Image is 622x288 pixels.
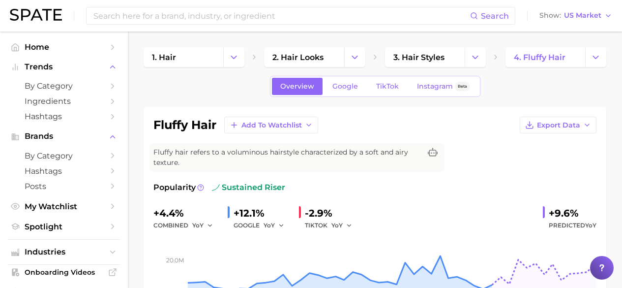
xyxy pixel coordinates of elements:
a: 1. hair [144,47,223,67]
a: Hashtags [8,163,120,179]
a: Hashtags [8,109,120,124]
span: Predicted [549,220,596,231]
span: Onboarding Videos [25,268,103,277]
span: YoY [192,221,204,229]
span: Instagram [417,82,453,91]
a: by Category [8,78,120,94]
span: sustained riser [212,182,285,193]
img: sustained riser [212,184,220,192]
button: Add to Watchlist [224,117,318,133]
div: +4.4% [153,205,220,221]
div: -2.9% [305,205,359,221]
span: Fluffy hair refers to a voluminous hairstyle characterized by a soft and airy texture. [153,147,421,168]
a: Ingredients [8,94,120,109]
span: 4. fluffy hair [514,53,565,62]
span: Hashtags [25,166,103,176]
span: Google [332,82,358,91]
div: TIKTOK [305,220,359,231]
span: Add to Watchlist [241,121,302,129]
a: Spotlight [8,219,120,234]
span: Show [539,13,561,18]
span: Hashtags [25,112,103,121]
span: by Category [25,151,103,160]
span: Popularity [153,182,196,193]
button: Trends [8,60,120,74]
span: Home [25,42,103,52]
a: 3. hair styles [385,47,465,67]
div: combined [153,220,220,231]
button: Industries [8,245,120,259]
input: Search here for a brand, industry, or ingredient [92,7,470,24]
a: InstagramBeta [409,78,478,95]
span: YoY [585,222,596,229]
div: +9.6% [549,205,596,221]
button: Change Category [465,47,486,67]
span: 1. hair [152,53,176,62]
span: Trends [25,63,103,71]
a: TikTok [368,78,407,95]
span: Search [481,11,509,21]
button: Change Category [223,47,244,67]
span: YoY [331,221,343,229]
span: Spotlight [25,222,103,231]
span: YoY [264,221,275,229]
button: Change Category [585,47,606,67]
span: by Category [25,81,103,91]
a: Home [8,39,120,55]
span: Ingredients [25,96,103,106]
span: 3. hair styles [393,53,444,62]
a: My Watchlist [8,199,120,214]
h1: fluffy hair [153,119,216,131]
button: ShowUS Market [537,9,615,22]
button: YoY [192,220,213,231]
span: Overview [280,82,314,91]
div: GOOGLE [234,220,291,231]
span: Beta [458,82,467,91]
span: My Watchlist [25,202,103,211]
a: Overview [272,78,323,95]
a: Posts [8,179,120,194]
a: 4. fluffy hair [505,47,585,67]
span: Industries [25,248,103,256]
span: 2. hair looks [272,53,324,62]
a: Onboarding Videos [8,265,120,280]
img: SPATE [10,9,62,21]
span: US Market [564,13,601,18]
a: 2. hair looks [264,47,344,67]
a: Google [324,78,366,95]
span: Export Data [537,121,580,129]
button: YoY [331,220,353,231]
button: YoY [264,220,285,231]
button: Change Category [344,47,365,67]
span: TikTok [376,82,399,91]
span: Posts [25,182,103,191]
a: by Category [8,148,120,163]
span: Brands [25,132,103,141]
div: +12.1% [234,205,291,221]
button: Brands [8,129,120,144]
button: Export Data [520,117,596,133]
